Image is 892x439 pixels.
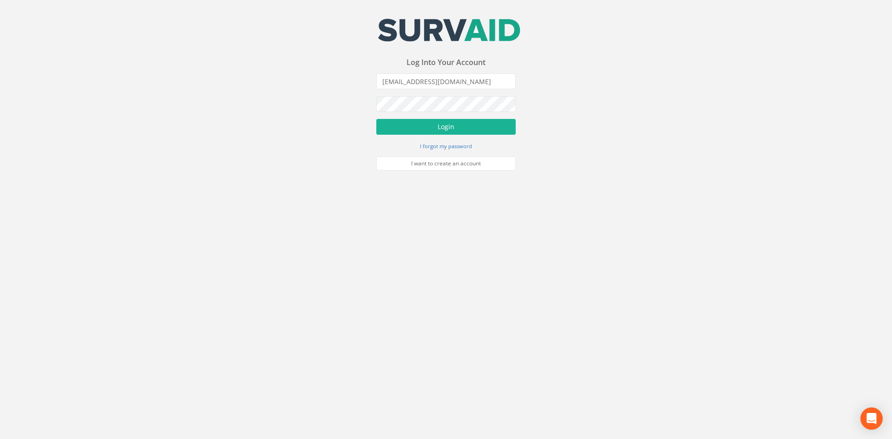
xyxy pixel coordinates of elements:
[420,142,472,150] a: I forgot my password
[376,59,516,67] h3: Log Into Your Account
[860,407,883,430] div: Open Intercom Messenger
[420,143,472,150] small: I forgot my password
[376,73,516,89] input: Email
[376,119,516,135] button: Login
[376,157,516,170] a: I want to create an account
